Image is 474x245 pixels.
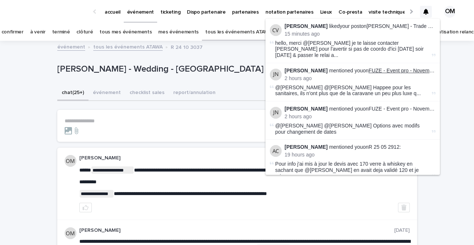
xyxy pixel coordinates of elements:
[125,86,169,101] button: checklist sales
[270,107,282,119] img: Jeanne Nogrix
[444,6,456,18] div: OM
[88,86,125,101] button: événement
[369,68,450,73] a: FUZE - Event pro - Novembre - IDF
[171,43,203,51] p: R 24 10 3037
[285,68,328,73] strong: [PERSON_NAME]
[285,23,328,29] strong: [PERSON_NAME]
[275,161,430,179] span: Pour info j'ai mis à jour le devis avec 170 verre à whiskey en sachant que @[PERSON_NAME] en avai...
[57,42,85,51] a: événement
[79,203,92,212] button: like this post
[57,86,88,101] button: chat (25+)
[285,31,435,37] p: 15 minutes ago
[285,144,435,150] p: mentioned you on :
[30,24,46,41] a: à venir
[57,64,360,75] p: [PERSON_NAME] - Wedding - [GEOGRAPHIC_DATA]
[275,123,420,135] span: @[PERSON_NAME] @[PERSON_NAME] Options avec modifs pour changement de dates
[285,114,435,120] p: 2 hours ago
[275,40,430,58] span: hello, merci @[PERSON_NAME] je te laisse contacter [PERSON_NAME] pour l'avertir si pas de coordo ...
[169,86,220,101] button: report/annulation
[394,227,410,234] p: [DATE]
[79,227,394,234] p: [PERSON_NAME]
[285,68,435,74] p: mentioned you on :
[76,24,93,41] a: clôturé
[398,203,410,212] button: Delete post
[270,145,282,157] img: Aurélie Cointrel
[205,24,272,41] a: tous les événements ATAWA
[285,144,328,150] strong: [PERSON_NAME]
[158,24,199,41] a: mes événements
[52,24,70,41] a: terminé
[79,155,365,161] p: [PERSON_NAME]
[270,24,282,36] img: Cynthia Vitale
[285,75,435,82] p: 2 hours ago
[15,4,86,19] img: Ls34BcGeRexTGTNfXpUC
[369,144,399,150] a: R 25 05 2912
[285,23,435,29] p: liked your post on [PERSON_NAME] - Trade show and exhibition - [GEOGRAPHIC_DATA] :
[99,24,152,41] a: tous mes événements
[285,106,328,112] strong: [PERSON_NAME]
[369,106,450,112] a: FUZE - Event pro - Novembre - IDF
[285,152,435,158] p: 19 hours ago
[270,69,282,80] img: Jeanne Nogrix
[275,84,430,97] span: @[PERSON_NAME] @[PERSON_NAME] Happee pour les sanitaires, ils n'ont plus que de la caravane un pe...
[285,106,435,112] p: mentioned you on :
[93,42,163,51] a: tous les événements ATAWA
